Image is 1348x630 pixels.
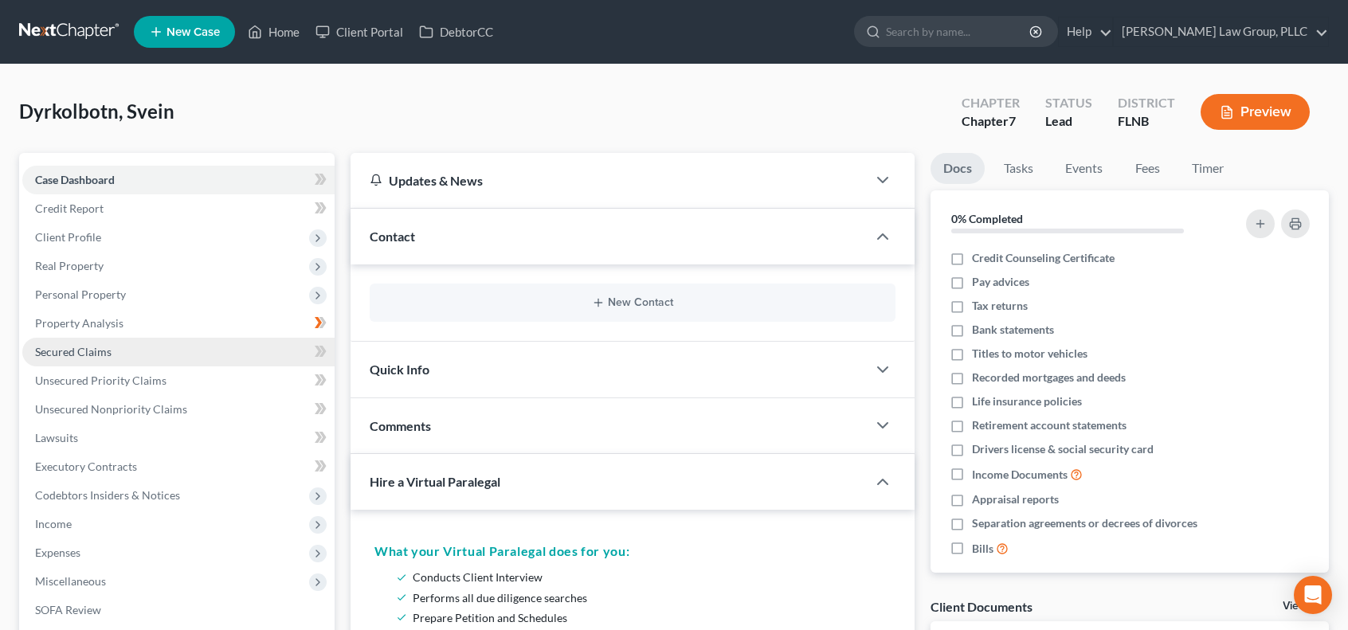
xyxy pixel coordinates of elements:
a: SOFA Review [22,596,335,624]
a: Home [240,18,308,46]
a: Timer [1179,153,1236,184]
span: Unsecured Priority Claims [35,374,167,387]
a: Events [1052,153,1115,184]
span: 7 [1009,113,1016,128]
span: Dyrkolbotn, Svein [19,100,174,123]
span: Drivers license & social security card [972,441,1154,457]
span: Retirement account statements [972,417,1127,433]
a: Secured Claims [22,338,335,366]
span: Tax returns [972,298,1028,314]
button: Preview [1201,94,1310,130]
a: DebtorCC [411,18,501,46]
a: Property Analysis [22,309,335,338]
li: Prepare Petition and Schedules [413,608,884,628]
span: Recorded mortgages and deeds [972,370,1126,385]
span: Bank statements [972,322,1054,338]
span: New Case [167,26,220,38]
span: Titles to motor vehicles [972,346,1087,362]
a: Fees [1122,153,1173,184]
a: Executory Contracts [22,452,335,481]
span: Property Analysis [35,316,123,330]
span: Income Documents [972,467,1068,483]
span: Quick Info [370,362,429,377]
span: Client Profile [35,230,101,244]
span: Credit Report [35,202,104,215]
span: Codebtors Insiders & Notices [35,488,180,502]
span: Hire a Virtual Paralegal [370,474,500,489]
a: Tasks [991,153,1046,184]
span: Credit Counseling Certificate [972,250,1115,266]
span: Executory Contracts [35,460,137,473]
span: Lawsuits [35,431,78,444]
div: District [1118,94,1175,112]
span: Income [35,517,72,530]
div: Chapter [962,112,1020,131]
span: Unsecured Nonpriority Claims [35,402,187,416]
span: Bills [972,541,993,557]
li: Performs all due diligence searches [413,588,884,608]
div: Lead [1045,112,1092,131]
span: Miscellaneous [35,574,106,588]
span: Expenses [35,546,80,559]
li: Conducts Client Interview [413,567,884,587]
div: FLNB [1118,112,1175,131]
span: Life insurance policies [972,393,1082,409]
span: Secured Claims [35,345,112,358]
a: [PERSON_NAME] Law Group, PLLC [1114,18,1328,46]
span: Contact [370,229,415,244]
div: Status [1045,94,1092,112]
a: Client Portal [308,18,411,46]
div: Updates & News [370,172,848,189]
h5: What your Virtual Paralegal does for you: [374,542,891,561]
div: Chapter [962,94,1020,112]
span: Case Dashboard [35,173,115,186]
strong: 0% Completed [951,212,1023,225]
span: SOFA Review [35,603,101,616]
div: Client Documents [931,598,1033,615]
span: Comments [370,418,431,433]
a: Unsecured Nonpriority Claims [22,395,335,424]
a: Docs [931,153,985,184]
span: Appraisal reports [972,491,1059,507]
span: Separation agreements or decrees of divorces [972,515,1197,531]
div: Open Intercom Messenger [1294,576,1332,614]
a: Help [1059,18,1112,46]
span: Personal Property [35,288,126,301]
button: New Contact [382,296,883,309]
a: Case Dashboard [22,166,335,194]
a: Credit Report [22,194,335,223]
span: Pay advices [972,274,1029,290]
a: View All [1283,601,1323,612]
input: Search by name... [886,17,1032,46]
span: Real Property [35,259,104,272]
a: Unsecured Priority Claims [22,366,335,395]
a: Lawsuits [22,424,335,452]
